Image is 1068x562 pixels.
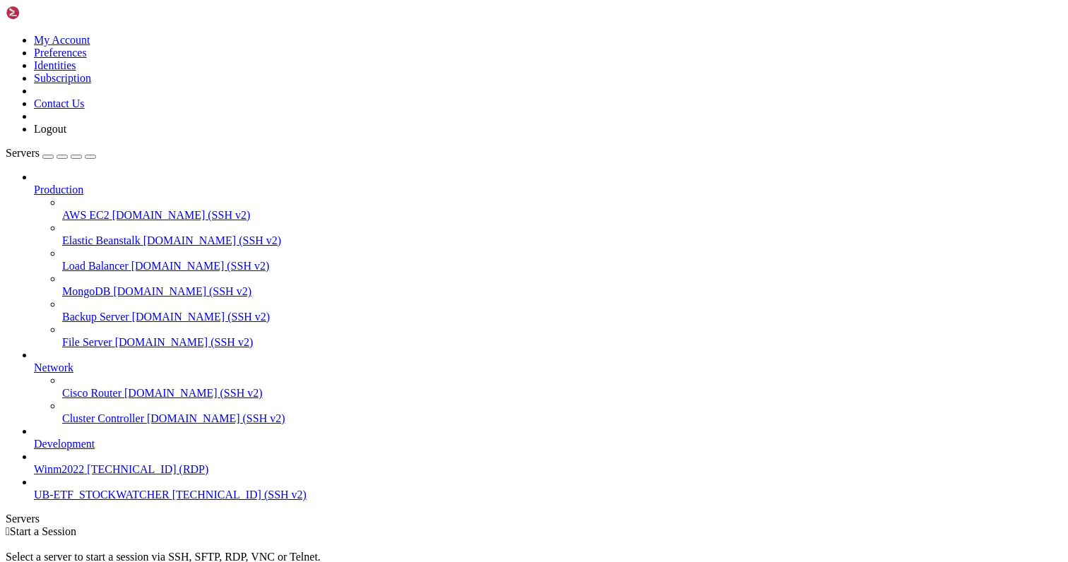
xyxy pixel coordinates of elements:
[34,47,87,59] a: Preferences
[115,336,254,348] span: [DOMAIN_NAME] (SSH v2)
[132,311,271,323] span: [DOMAIN_NAME] (SSH v2)
[34,184,1062,196] a: Production
[62,273,1062,298] li: MongoDB [DOMAIN_NAME] (SSH v2)
[34,438,1062,450] a: Development
[62,285,110,297] span: MongoDB
[62,209,1062,222] a: AWS EC2 [DOMAIN_NAME] (SSH v2)
[34,123,66,135] a: Logout
[62,222,1062,247] li: Elastic Beanstalk [DOMAIN_NAME] (SSH v2)
[62,387,1062,400] a: Cisco Router [DOMAIN_NAME] (SSH v2)
[34,361,73,373] span: Network
[62,209,109,221] span: AWS EC2
[34,34,90,46] a: My Account
[143,234,282,246] span: [DOMAIN_NAME] (SSH v2)
[34,59,76,71] a: Identities
[34,97,85,109] a: Contact Us
[62,260,1062,273] a: Load Balancer [DOMAIN_NAME] (SSH v2)
[34,463,1062,476] a: Winm2022 [TECHNICAL_ID] (RDP)
[62,323,1062,349] li: File Server [DOMAIN_NAME] (SSH v2)
[62,234,1062,247] a: Elastic Beanstalk [DOMAIN_NAME] (SSH v2)
[62,196,1062,222] li: AWS EC2 [DOMAIN_NAME] (SSH v2)
[62,247,1062,273] li: Load Balancer [DOMAIN_NAME] (SSH v2)
[62,336,1062,349] a: File Server [DOMAIN_NAME] (SSH v2)
[62,412,1062,425] a: Cluster Controller [DOMAIN_NAME] (SSH v2)
[62,336,112,348] span: File Server
[62,311,1062,323] a: Backup Server [DOMAIN_NAME] (SSH v2)
[34,463,84,475] span: Winm2022
[34,476,1062,501] li: UB-ETF_STOCKWATCHER [TECHNICAL_ID] (SSH v2)
[10,525,76,537] span: Start a Session
[62,298,1062,323] li: Backup Server [DOMAIN_NAME] (SSH v2)
[87,463,208,475] span: [TECHNICAL_ID] (RDP)
[62,387,121,399] span: Cisco Router
[62,260,129,272] span: Load Balancer
[62,234,141,246] span: Elastic Beanstalk
[34,425,1062,450] li: Development
[6,147,40,159] span: Servers
[62,400,1062,425] li: Cluster Controller [DOMAIN_NAME] (SSH v2)
[62,311,129,323] span: Backup Server
[34,361,1062,374] a: Network
[131,260,270,272] span: [DOMAIN_NAME] (SSH v2)
[6,525,10,537] span: 
[147,412,285,424] span: [DOMAIN_NAME] (SSH v2)
[124,387,263,399] span: [DOMAIN_NAME] (SSH v2)
[34,438,95,450] span: Development
[62,412,144,424] span: Cluster Controller
[34,489,1062,501] a: UB-ETF_STOCKWATCHER [TECHNICAL_ID] (SSH v2)
[34,171,1062,349] li: Production
[34,349,1062,425] li: Network
[6,147,96,159] a: Servers
[112,209,251,221] span: [DOMAIN_NAME] (SSH v2)
[62,285,1062,298] a: MongoDB [DOMAIN_NAME] (SSH v2)
[34,489,170,501] span: UB-ETF_STOCKWATCHER
[6,513,1062,525] div: Servers
[6,6,87,20] img: Shellngn
[34,184,83,196] span: Production
[34,450,1062,476] li: Winm2022 [TECHNICAL_ID] (RDP)
[172,489,307,501] span: [TECHNICAL_ID] (SSH v2)
[113,285,251,297] span: [DOMAIN_NAME] (SSH v2)
[62,374,1062,400] li: Cisco Router [DOMAIN_NAME] (SSH v2)
[34,72,91,84] a: Subscription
